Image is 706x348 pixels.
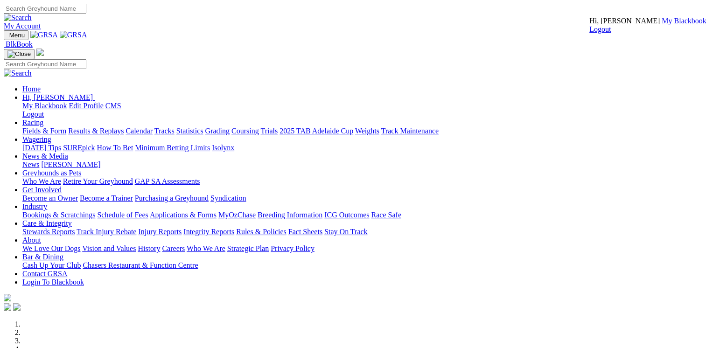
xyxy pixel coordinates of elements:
a: Coursing [231,127,259,135]
img: Search [4,69,32,77]
a: Chasers Restaurant & Function Centre [83,261,198,269]
button: Toggle navigation [4,49,35,59]
a: News & Media [22,152,68,160]
a: Vision and Values [82,244,136,252]
a: Stewards Reports [22,228,75,236]
a: Greyhounds as Pets [22,169,81,177]
a: Breeding Information [258,211,322,219]
a: Schedule of Fees [97,211,148,219]
a: BlkBook [4,40,33,48]
a: Stay On Track [324,228,367,236]
a: Home [22,85,41,93]
a: My Account [4,22,41,30]
a: About [22,236,41,244]
a: Purchasing a Greyhound [135,194,209,202]
a: Rules & Policies [236,228,287,236]
a: ICG Outcomes [324,211,369,219]
a: Track Maintenance [381,127,439,135]
img: Search [4,14,32,22]
a: Calendar [126,127,153,135]
a: Applications & Forms [150,211,217,219]
a: We Love Our Dogs [22,244,80,252]
a: Minimum Betting Limits [135,144,210,152]
a: [DATE] Tips [22,144,61,152]
a: GAP SA Assessments [135,177,200,185]
a: Injury Reports [138,228,182,236]
a: Fact Sheets [288,228,322,236]
input: Search [4,59,86,69]
div: Racing [22,127,702,135]
span: Hi, [PERSON_NAME] [589,17,660,25]
a: History [138,244,160,252]
div: News & Media [22,160,702,169]
div: Get Involved [22,194,702,202]
span: BlkBook [6,40,33,48]
div: Industry [22,211,702,219]
div: Bar & Dining [22,261,702,270]
a: Results & Replays [68,127,124,135]
span: Hi, [PERSON_NAME] [22,93,93,101]
img: logo-grsa-white.png [4,294,11,301]
img: logo-grsa-white.png [36,49,44,56]
div: Care & Integrity [22,228,702,236]
img: twitter.svg [13,303,21,311]
a: My Blackbook [22,102,67,110]
a: Edit Profile [69,102,104,110]
div: Greyhounds as Pets [22,177,702,186]
a: Statistics [176,127,203,135]
a: Become an Owner [22,194,78,202]
a: Get Involved [22,186,62,194]
a: Retire Your Greyhound [63,177,133,185]
img: GRSA [60,31,87,39]
a: Fields & Form [22,127,66,135]
a: Who We Are [187,244,225,252]
a: 2025 TAB Adelaide Cup [280,127,353,135]
a: Bar & Dining [22,253,63,261]
a: Become a Trainer [80,194,133,202]
a: Integrity Reports [183,228,234,236]
a: Care & Integrity [22,219,72,227]
a: Who We Are [22,177,61,185]
div: Wagering [22,144,702,152]
div: Hi, [PERSON_NAME] [22,102,702,118]
a: Tracks [154,127,175,135]
a: Weights [355,127,379,135]
button: Toggle navigation [4,30,28,40]
img: GRSA [30,31,58,39]
a: Grading [205,127,230,135]
input: Search [4,4,86,14]
a: Track Injury Rebate [77,228,136,236]
img: Close [7,50,31,58]
a: [PERSON_NAME] [41,160,100,168]
a: Cash Up Your Club [22,261,81,269]
img: facebook.svg [4,303,11,311]
a: Login To Blackbook [22,278,84,286]
a: CMS [105,102,121,110]
a: How To Bet [97,144,133,152]
a: Syndication [210,194,246,202]
a: Hi, [PERSON_NAME] [22,93,95,101]
a: Strategic Plan [227,244,269,252]
a: Privacy Policy [271,244,315,252]
a: Bookings & Scratchings [22,211,95,219]
a: SUREpick [63,144,95,152]
span: Menu [9,32,25,39]
a: News [22,160,39,168]
a: Contact GRSA [22,270,67,278]
a: Race Safe [371,211,401,219]
a: Wagering [22,135,51,143]
div: About [22,244,702,253]
a: Industry [22,202,47,210]
a: Logout [589,25,611,33]
a: Trials [260,127,278,135]
a: MyOzChase [218,211,256,219]
a: Isolynx [212,144,234,152]
a: Logout [22,110,44,118]
a: Careers [162,244,185,252]
a: Racing [22,118,43,126]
